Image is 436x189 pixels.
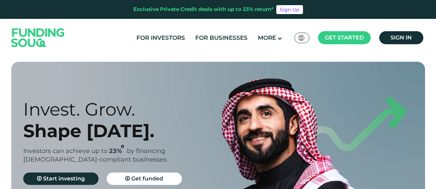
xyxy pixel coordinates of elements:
[379,31,423,44] a: Sign in
[4,20,71,55] img: Logo
[107,173,182,185] a: Get funded
[23,98,230,120] div: Invest. Grow.
[325,34,364,41] span: Get started
[276,5,303,14] a: Sign Up
[23,147,168,163] span: by financing [DEMOGRAPHIC_DATA]-compliant businesses.
[121,145,124,149] i: 23% IRR (expected) ~ 15% Net yield (expected)
[135,32,187,44] a: For Investors
[23,120,230,142] div: Shape [DATE].
[131,175,163,182] span: Get funded
[298,35,304,41] img: SA Flag
[391,34,412,41] span: Sign in
[23,173,98,185] a: Start investing
[258,34,276,41] span: More
[133,5,274,13] div: Exclusive Private Credit deals with up to 23% return*
[194,32,249,44] a: For Businesses
[109,147,127,155] span: 23%
[23,147,107,155] span: Investors can achieve up to
[43,175,85,182] span: Start investing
